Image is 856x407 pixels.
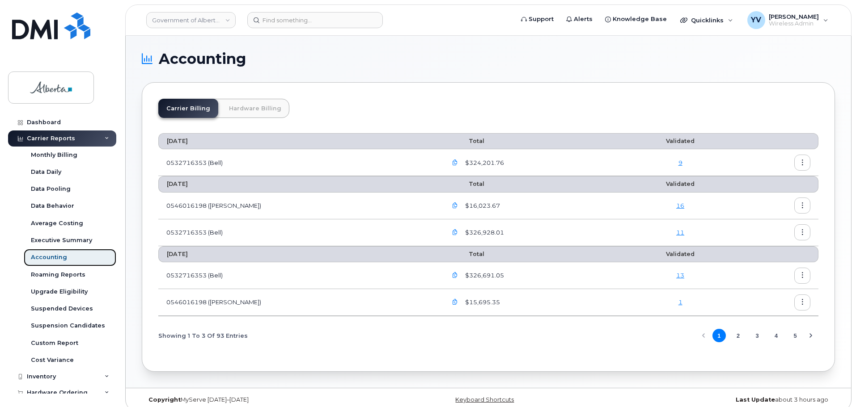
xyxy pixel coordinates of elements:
[158,193,439,219] td: 0546016198 ([PERSON_NAME])
[676,272,684,279] a: 13
[148,396,181,403] strong: Copyright
[158,133,439,149] th: [DATE]
[463,228,504,237] span: $326,928.01
[736,396,775,403] strong: Last Update
[463,201,500,210] span: $16,023.67
[678,159,682,166] a: 9
[159,52,246,66] span: Accounting
[604,396,835,403] div: about 3 hours ago
[463,298,500,306] span: $15,695.35
[447,251,484,257] span: Total
[676,229,684,236] a: 11
[463,271,504,280] span: $326,691.05
[158,219,439,246] td: 0532716353 (Bell)
[731,329,745,342] button: Page 2
[750,329,764,342] button: Page 3
[712,329,726,342] button: Page 1
[678,298,682,306] a: 1
[624,133,737,149] th: Validated
[447,138,484,144] span: Total
[463,159,504,167] span: $324,201.76
[158,176,439,192] th: [DATE]
[624,246,737,262] th: Validated
[455,396,514,403] a: Keyboard Shortcuts
[221,99,289,118] a: Hardware Billing
[158,262,439,289] td: 0532716353 (Bell)
[158,329,248,342] span: Showing 1 To 3 Of 93 Entries
[158,149,439,176] td: 0532716353 (Bell)
[676,202,684,209] a: 16
[624,176,737,192] th: Validated
[447,180,484,187] span: Total
[804,329,818,342] button: Next Page
[158,246,439,262] th: [DATE]
[142,396,373,403] div: MyServe [DATE]–[DATE]
[770,329,783,342] button: Page 4
[788,329,802,342] button: Page 5
[158,289,439,316] td: 0546016198 ([PERSON_NAME])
